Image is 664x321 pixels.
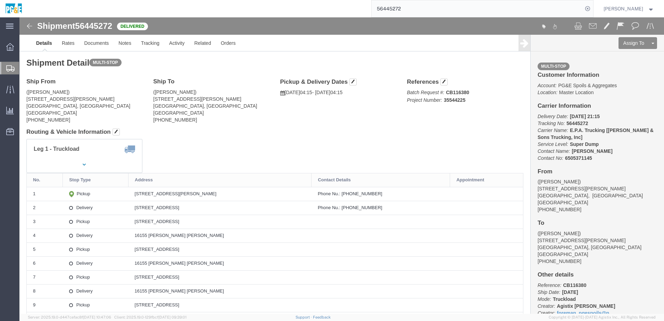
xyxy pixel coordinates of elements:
span: Copyright © [DATE]-[DATE] Agistix Inc., All Rights Reserved [549,314,656,320]
span: Client: 2025.19.0-129fbcf [114,315,186,319]
button: [PERSON_NAME] [603,5,655,13]
img: logo [5,3,23,14]
input: Search for shipment number, reference number [372,0,583,17]
span: Evelyn Angel [604,5,643,13]
span: [DATE] 10:47:06 [83,315,111,319]
span: Server: 2025.19.0-d447cefac8f [28,315,111,319]
span: [DATE] 09:39:01 [158,315,186,319]
a: Support [296,315,313,319]
iframe: FS Legacy Container [19,17,664,314]
a: Feedback [313,315,331,319]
